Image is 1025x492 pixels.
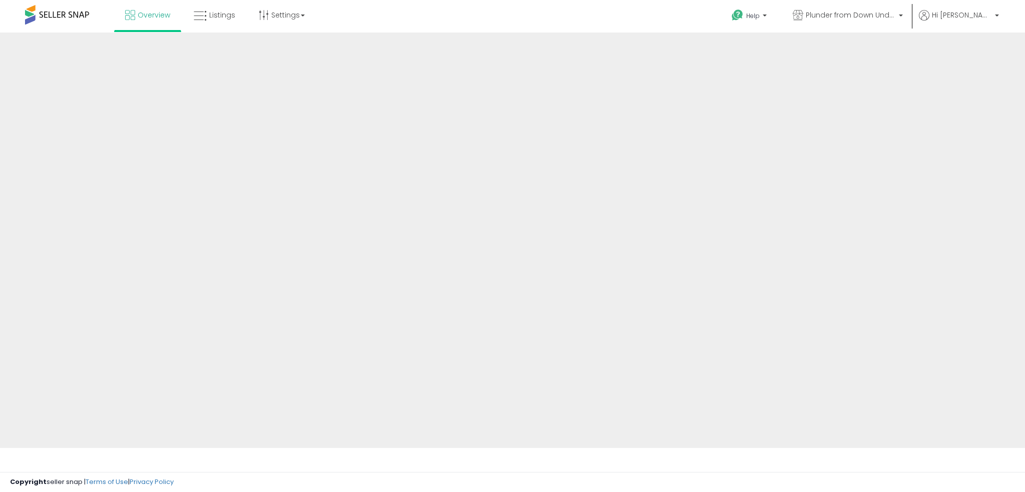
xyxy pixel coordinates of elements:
[919,10,999,33] a: Hi [PERSON_NAME]
[731,9,744,22] i: Get Help
[138,10,170,20] span: Overview
[806,10,896,20] span: Plunder from Down Under Shop
[724,2,777,33] a: Help
[746,12,760,20] span: Help
[209,10,235,20] span: Listings
[932,10,992,20] span: Hi [PERSON_NAME]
